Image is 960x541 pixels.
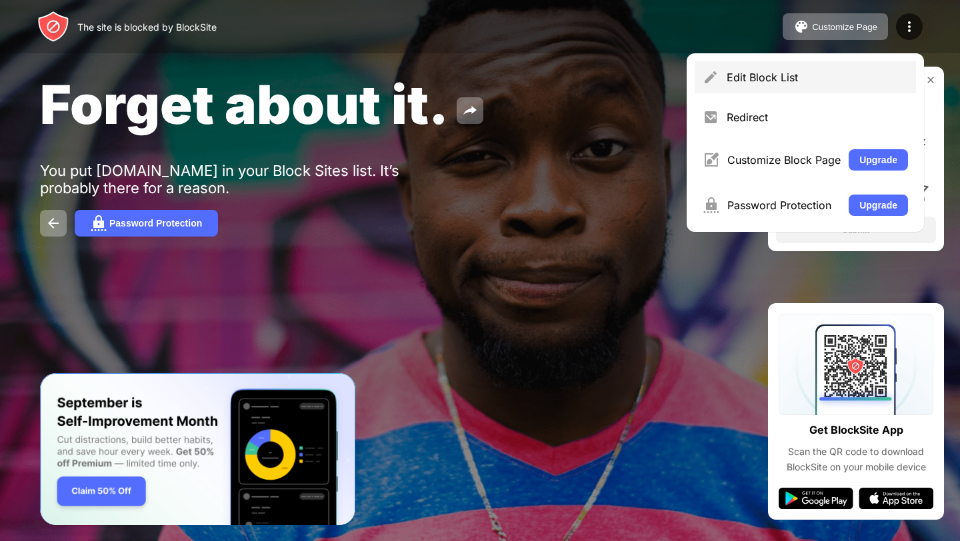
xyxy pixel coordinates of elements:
button: Upgrade [849,195,908,216]
button: Password Protection [75,210,218,237]
img: share.svg [462,103,478,119]
div: You put [DOMAIN_NAME] in your Block Sites list. It’s probably there for a reason. [40,162,452,197]
img: qrcode.svg [779,314,933,415]
button: Upgrade [849,149,908,171]
div: Customize Block Page [727,153,841,167]
img: menu-icon.svg [901,19,917,35]
div: Edit Block List [727,71,908,84]
img: menu-password.svg [703,197,719,213]
img: menu-pencil.svg [703,69,719,85]
img: google-play.svg [779,488,853,509]
iframe: Banner [40,373,355,526]
img: menu-customize.svg [703,152,719,168]
img: header-logo.svg [37,11,69,43]
span: Forget about it. [40,72,449,137]
div: Scan the QR code to download BlockSite on your mobile device [779,444,933,474]
div: Redirect [727,111,908,124]
img: menu-redirect.svg [703,109,719,125]
div: Password Protection [109,218,202,229]
img: app-store.svg [859,488,933,509]
div: The site is blocked by BlockSite [77,21,217,33]
img: rate-us-close.svg [925,75,936,85]
div: Get BlockSite App [809,420,903,440]
img: pallet.svg [793,19,809,35]
div: Password Protection [727,199,841,212]
img: password.svg [91,215,107,231]
div: Customize Page [812,22,877,32]
img: back.svg [45,215,61,231]
button: Customize Page [783,13,888,40]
